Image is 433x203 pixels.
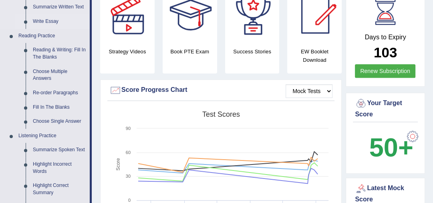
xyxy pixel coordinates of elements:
[29,143,90,157] a: Summarize Spoken Text
[355,34,416,41] h4: Days to Expiry
[115,158,121,171] tspan: Score
[29,179,90,200] a: Highlight Correct Summary
[355,64,415,78] a: Renew Subscription
[369,133,413,162] b: 50+
[126,174,131,179] text: 30
[109,84,332,96] div: Score Progress Chart
[29,114,90,129] a: Choose Single Answer
[29,86,90,100] a: Re-order Paragraphs
[287,47,342,64] h4: EW Booklet Download
[15,129,90,143] a: Listening Practice
[29,157,90,179] a: Highlight Incorrect Words
[374,45,397,60] b: 103
[126,150,131,155] text: 60
[100,47,155,56] h4: Strategy Videos
[29,65,90,86] a: Choose Multiple Answers
[225,47,280,56] h4: Success Stories
[29,100,90,115] a: Fill In The Blanks
[202,110,240,118] tspan: Test scores
[29,43,90,64] a: Reading & Writing: Fill In The Blanks
[126,126,131,131] text: 90
[163,47,217,56] h4: Book PTE Exam
[355,97,416,119] div: Your Target Score
[15,29,90,43] a: Reading Practice
[128,198,131,203] text: 0
[29,14,90,29] a: Write Essay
